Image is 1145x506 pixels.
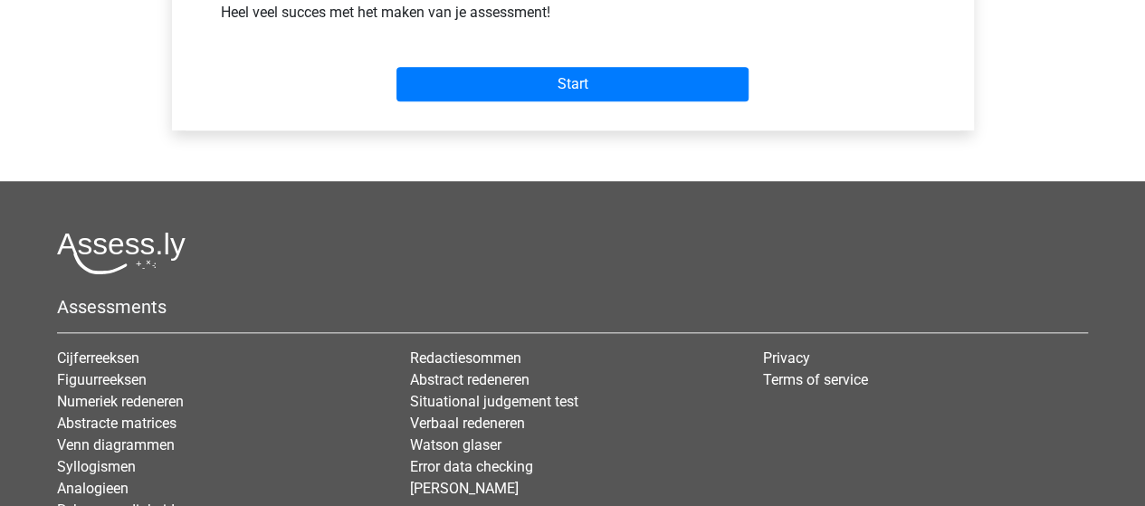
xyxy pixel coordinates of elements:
a: Redactiesommen [410,349,521,367]
h5: Assessments [57,296,1088,318]
a: Analogieen [57,480,129,497]
a: Numeriek redeneren [57,393,184,410]
input: Start [396,67,749,101]
a: Cijferreeksen [57,349,139,367]
a: Abstract redeneren [410,371,530,388]
a: Figuurreeksen [57,371,147,388]
a: Error data checking [410,458,533,475]
a: Verbaal redeneren [410,415,525,432]
a: Watson glaser [410,436,501,453]
a: Privacy [762,349,809,367]
a: Situational judgement test [410,393,578,410]
a: Terms of service [762,371,867,388]
a: Venn diagrammen [57,436,175,453]
img: Assessly logo [57,232,186,274]
a: [PERSON_NAME] [410,480,519,497]
a: Abstracte matrices [57,415,177,432]
a: Syllogismen [57,458,136,475]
